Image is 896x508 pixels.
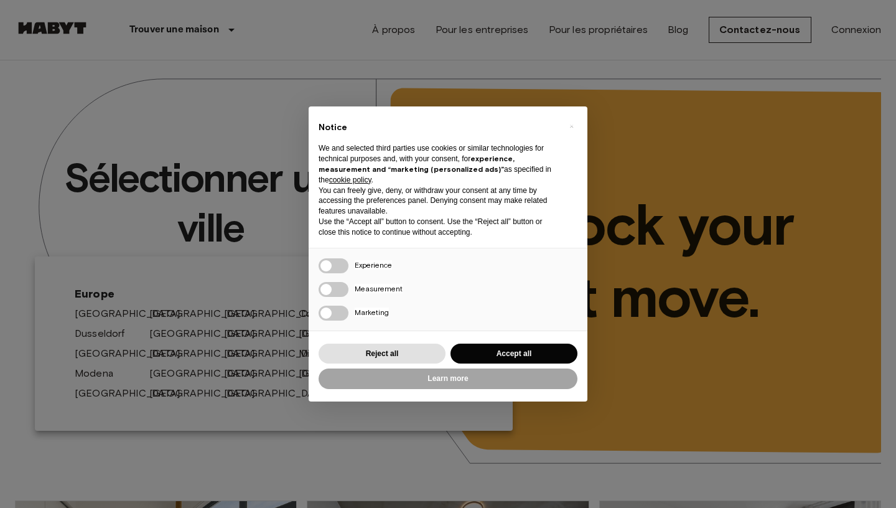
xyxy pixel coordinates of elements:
p: We and selected third parties use cookies or similar technologies for technical purposes and, wit... [319,143,558,185]
button: Reject all [319,344,446,364]
a: cookie policy [329,176,371,184]
h2: Notice [319,121,558,134]
span: Marketing [355,308,389,317]
button: Close this notice [561,116,581,136]
span: × [569,119,574,134]
p: Use the “Accept all” button to consent. Use the “Reject all” button or close this notice to conti... [319,217,558,238]
span: Measurement [355,284,403,293]
p: You can freely give, deny, or withdraw your consent at any time by accessing the preferences pane... [319,186,558,217]
button: Learn more [319,369,577,389]
strong: experience, measurement and “marketing (personalized ads)” [319,154,515,174]
span: Experience [355,260,392,270]
button: Accept all [450,344,577,364]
